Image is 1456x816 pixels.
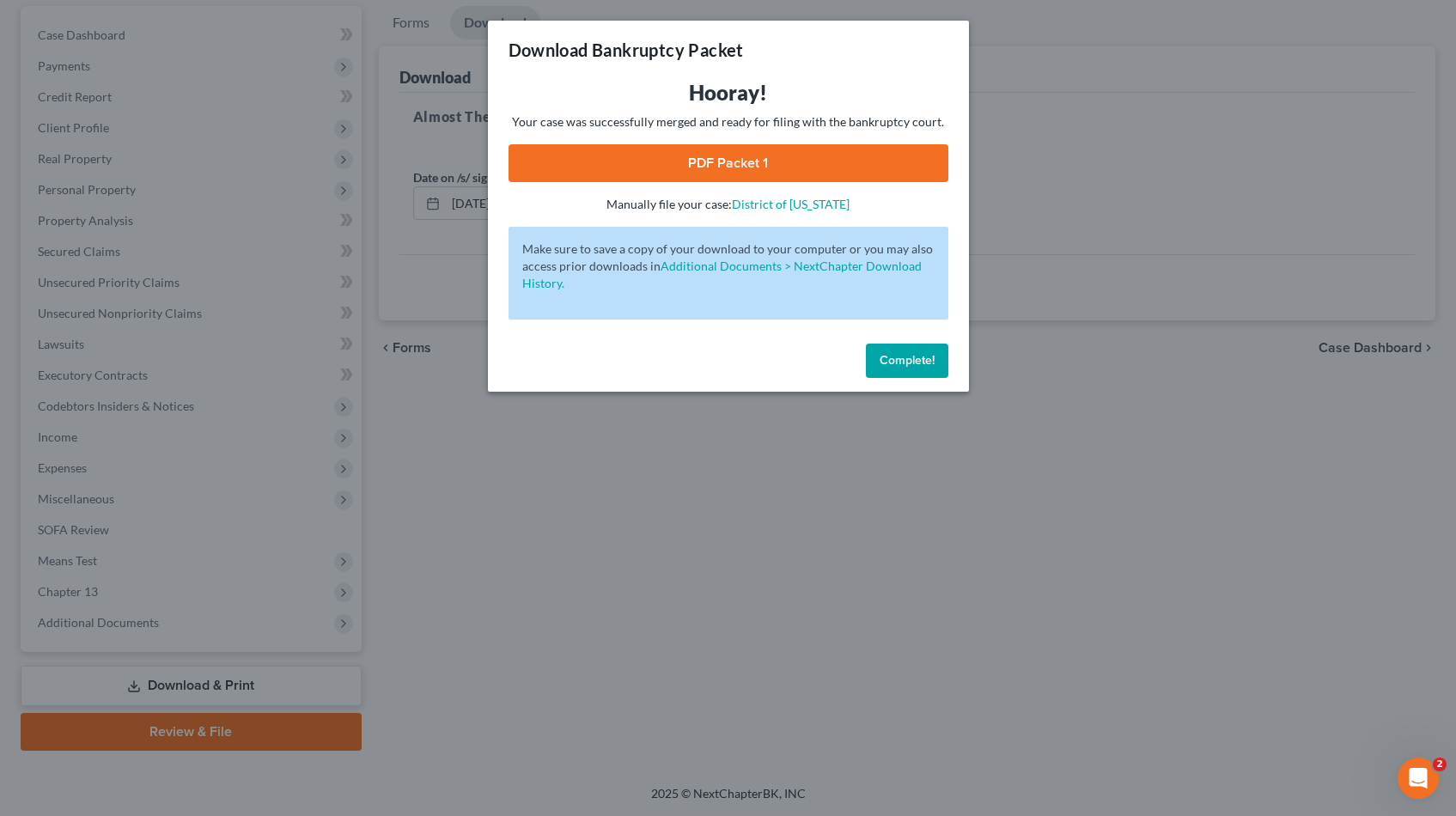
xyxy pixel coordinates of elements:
p: Manually file your case: [509,196,948,213]
h3: Download Bankruptcy Packet [509,38,744,62]
button: Complete! [866,344,948,378]
span: 2 [1433,758,1447,771]
a: Additional Documents > NextChapter Download History. [522,259,922,290]
span: Complete! [880,353,935,368]
p: Your case was successfully merged and ready for filing with the bankruptcy court. [509,113,948,131]
iframe: Intercom live chat [1398,758,1439,799]
a: PDF Packet 1 [509,144,948,182]
h3: Hooray! [509,79,948,107]
a: District of [US_STATE] [732,197,850,211]
p: Make sure to save a copy of your download to your computer or you may also access prior downloads in [522,241,935,292]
